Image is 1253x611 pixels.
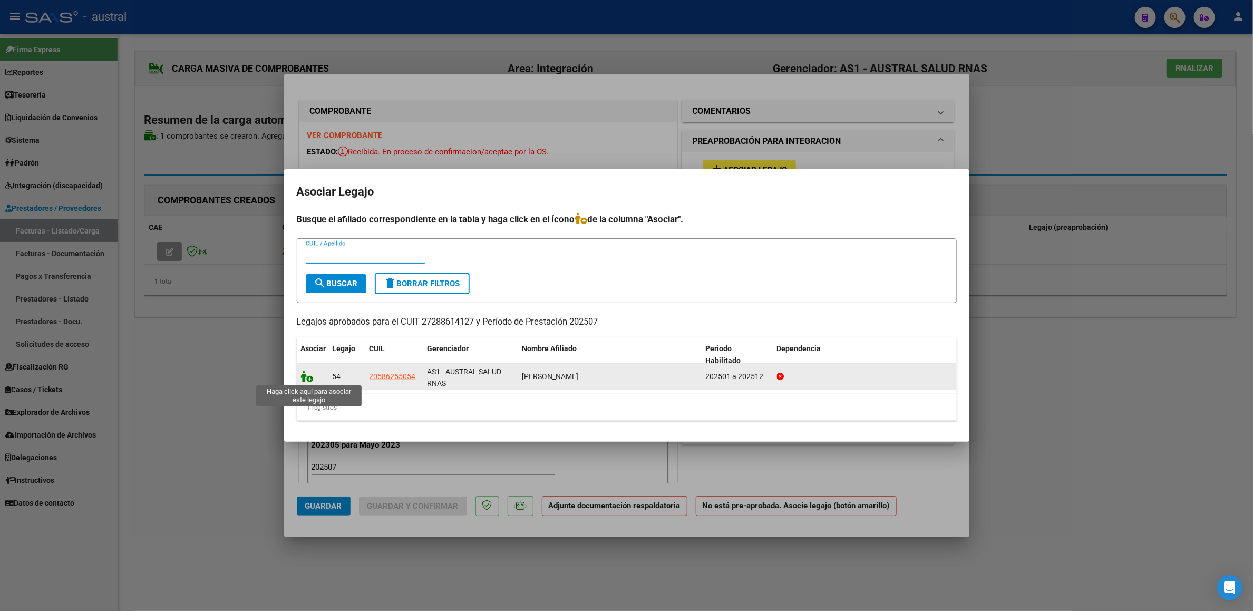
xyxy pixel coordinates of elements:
[1217,575,1242,600] div: Open Intercom Messenger
[384,277,397,289] mat-icon: delete
[522,344,577,353] span: Nombre Afiliado
[297,337,328,372] datatable-header-cell: Asociar
[297,316,957,329] p: Legajos aprobados para el CUIT 27288614127 y Período de Prestación 202507
[375,273,470,294] button: Borrar Filtros
[333,372,341,381] span: 54
[706,371,769,383] div: 202501 a 202512
[328,337,365,372] datatable-header-cell: Legajo
[518,337,702,372] datatable-header-cell: Nombre Afiliado
[702,337,773,372] datatable-header-cell: Periodo Habilitado
[301,344,326,353] span: Asociar
[522,372,579,381] span: RODRIGUEZ GONZALEZ LAUTARO
[365,337,423,372] datatable-header-cell: CUIL
[314,277,327,289] mat-icon: search
[370,344,385,353] span: CUIL
[706,344,741,365] span: Periodo Habilitado
[384,279,460,288] span: Borrar Filtros
[297,182,957,202] h2: Asociar Legajo
[297,394,957,421] div: 1 registros
[428,344,469,353] span: Gerenciador
[423,337,518,372] datatable-header-cell: Gerenciador
[777,344,821,353] span: Dependencia
[333,344,356,353] span: Legajo
[314,279,358,288] span: Buscar
[297,212,957,226] h4: Busque el afiliado correspondiente en la tabla y haga click en el ícono de la columna "Asociar".
[428,367,502,388] span: AS1 - AUSTRAL SALUD RNAS
[370,372,416,381] span: 20586255054
[773,337,956,372] datatable-header-cell: Dependencia
[306,274,366,293] button: Buscar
